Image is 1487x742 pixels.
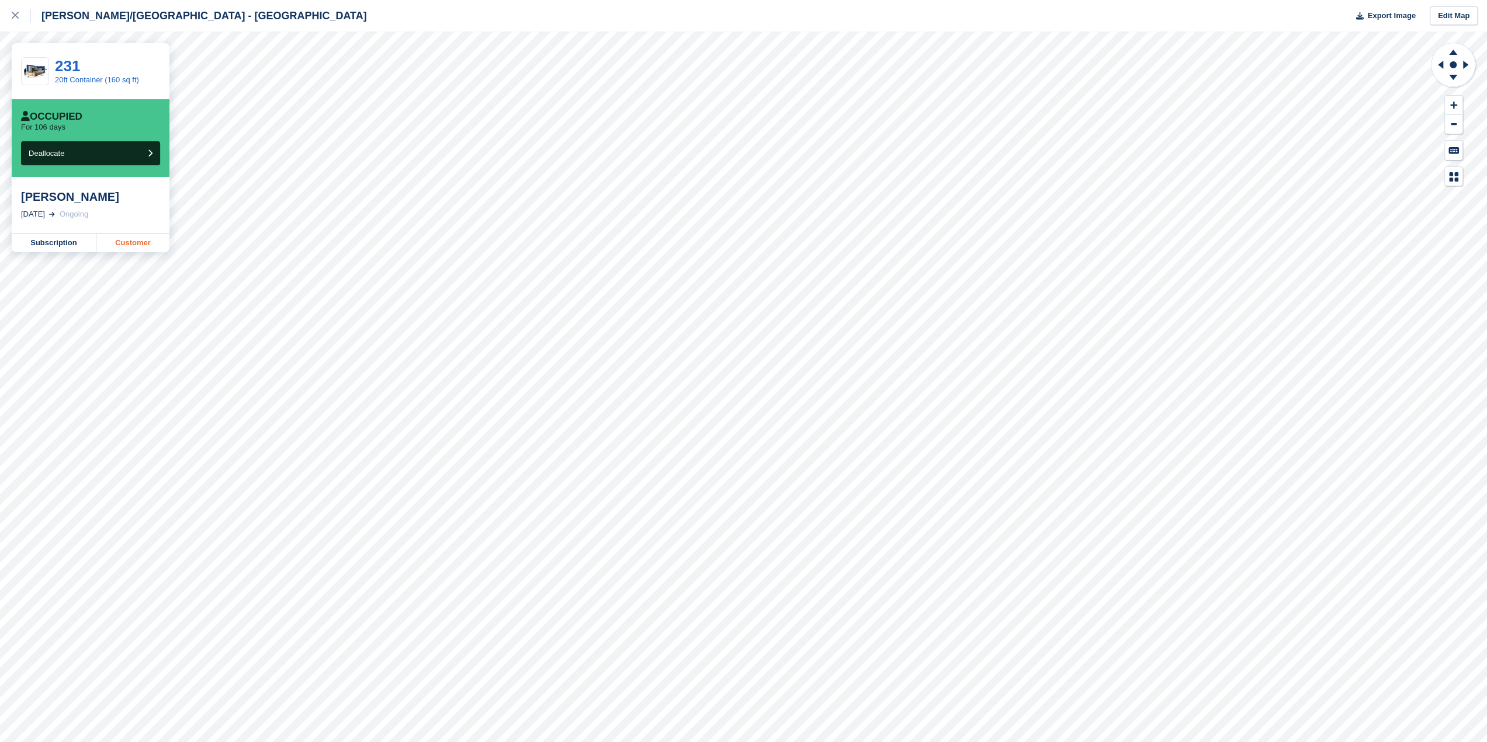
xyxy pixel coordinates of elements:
[55,75,139,84] a: 20ft Container (160 sq ft)
[1445,115,1462,134] button: Zoom Out
[21,111,82,123] div: Occupied
[96,234,169,252] a: Customer
[12,234,96,252] a: Subscription
[1430,6,1478,26] a: Edit Map
[55,57,80,75] a: 231
[21,123,65,132] p: For 106 days
[31,9,367,23] div: [PERSON_NAME]/[GEOGRAPHIC_DATA] - [GEOGRAPHIC_DATA]
[29,149,64,158] span: Deallocate
[60,208,88,220] div: Ongoing
[21,208,45,220] div: [DATE]
[1445,167,1462,186] button: Map Legend
[22,61,48,82] img: 20-ft-container%20(7).jpg
[1445,141,1462,160] button: Keyboard Shortcuts
[49,212,55,217] img: arrow-right-light-icn-cde0832a797a2874e46488d9cf13f60e5c3a73dbe684e267c42b8395dfbc2abf.svg
[1367,10,1415,22] span: Export Image
[21,141,160,165] button: Deallocate
[1349,6,1416,26] button: Export Image
[1445,96,1462,115] button: Zoom In
[21,190,160,204] div: [PERSON_NAME]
